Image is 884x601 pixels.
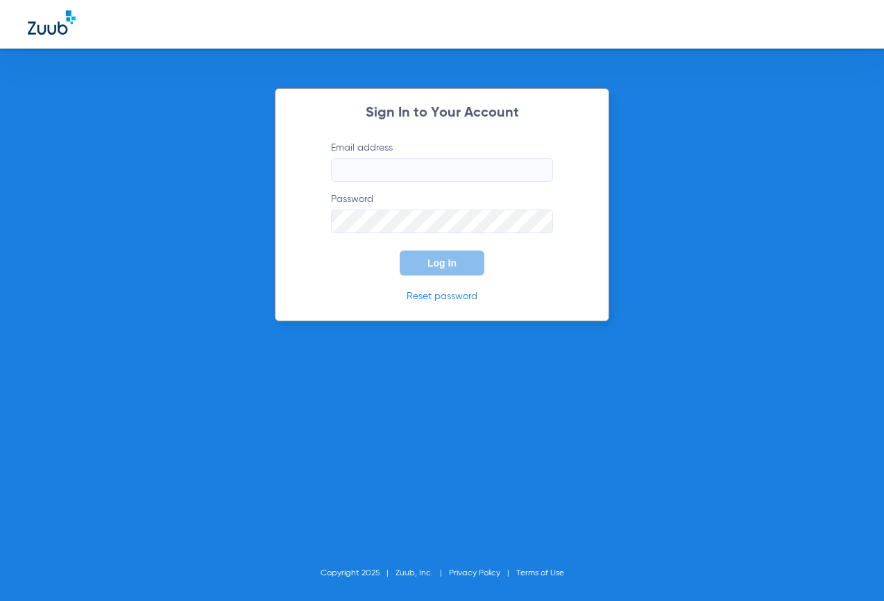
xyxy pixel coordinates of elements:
li: Copyright 2025 [321,566,396,580]
span: Log In [427,257,457,269]
li: Zuub, Inc. [396,566,449,580]
iframe: Chat Widget [815,534,884,601]
h2: Sign In to Your Account [310,106,574,120]
button: Log In [400,251,484,276]
label: Email address [331,141,553,182]
a: Privacy Policy [449,569,500,577]
img: Zuub Logo [28,10,76,35]
input: Email address [331,158,553,182]
a: Reset password [407,291,477,301]
label: Password [331,192,553,233]
a: Terms of Use [516,569,564,577]
input: Password [331,210,553,233]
